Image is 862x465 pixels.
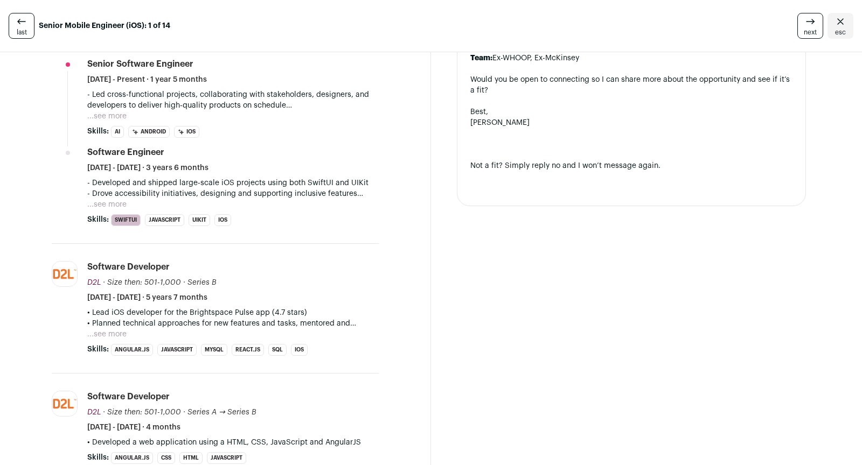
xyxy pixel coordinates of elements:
li: JavaScript [157,344,197,356]
li: JavaScript [145,214,184,226]
button: ...see more [87,329,127,340]
div: Software Developer [87,261,170,273]
li: Android [128,126,170,138]
li: UIkit [189,214,210,226]
span: · [183,407,185,418]
li: Angular.js [111,452,153,464]
p: - Developed and shipped large-scale iOS projects using both SwiftUI and UIKit [87,178,379,188]
li: SQL [268,344,287,356]
img: 09902529a1c50fa40bf44e03f58fbd9006a25385de294e5fd8dd662225d94975.jpg [52,391,77,416]
span: Series A → Series B [187,408,256,416]
div: Senior Software Engineer [87,58,193,70]
p: - Led cross-functional projects, collaborating with stakeholders, designers, and developers to de... [87,89,379,111]
span: D2L [87,279,101,286]
strong: Senior Mobile Engineer (iOS): 1 of 14 [39,20,170,31]
span: · [183,277,185,288]
strong: Team: [470,54,492,62]
button: ...see more [87,111,127,122]
p: - Drove accessibility initiatives, designing and supporting inclusive features across major releases [87,188,379,199]
button: ...see more [87,199,127,210]
div: [PERSON_NAME] [470,117,793,128]
p: • Developed a web application using a HTML, CSS, JavaScript and AngularJS [87,437,379,448]
span: Skills: [87,214,109,225]
span: [DATE] - [DATE] · 4 months [87,422,180,433]
span: esc [835,28,846,37]
div: Best, [470,107,793,117]
li: MySQL [201,344,227,356]
li: AI [111,126,124,138]
li: iOS [214,214,231,226]
li: iOS [291,344,308,356]
img: 09902529a1c50fa40bf44e03f58fbd9006a25385de294e5fd8dd662225d94975.jpg [52,262,77,286]
div: Not a fit? Simply reply no and I won’t message again. [470,160,793,171]
span: [DATE] - [DATE] · 5 years 7 months [87,292,207,303]
li: iOS [174,126,199,138]
div: Would you be open to connecting so I can share more about the opportunity and see if it’s a fit? [470,74,793,96]
span: next [804,28,817,37]
span: · Size then: 501-1,000 [103,279,181,286]
li: JavaScript [207,452,246,464]
span: [DATE] - Present · 1 year 5 months [87,74,207,85]
li: HTML [179,452,203,464]
p: • Lead iOS developer for the Brightspace Pulse app (4.7 stars) [87,307,379,318]
span: last [17,28,27,37]
span: D2L [87,408,101,416]
span: Skills: [87,344,109,355]
li: CSS [157,452,175,464]
div: Software Engineer [87,146,164,158]
li: React.js [232,344,264,356]
a: last [9,13,34,39]
p: • Planned technical approaches for new features and tasks, mentored and assisted team in execution [87,318,379,329]
a: next [797,13,823,39]
span: [DATE] - [DATE] · 3 years 6 months [87,163,208,173]
a: Close [828,13,853,39]
span: · Size then: 501-1,000 [103,408,181,416]
li: Angular.js [111,344,153,356]
div: Software Developer [87,391,170,403]
li: SwiftUI [111,214,141,226]
span: Skills: [87,452,109,463]
span: Skills: [87,126,109,137]
div: Ex-WHOOP, Ex-McKinsey [470,53,793,64]
span: Series B [187,279,217,286]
